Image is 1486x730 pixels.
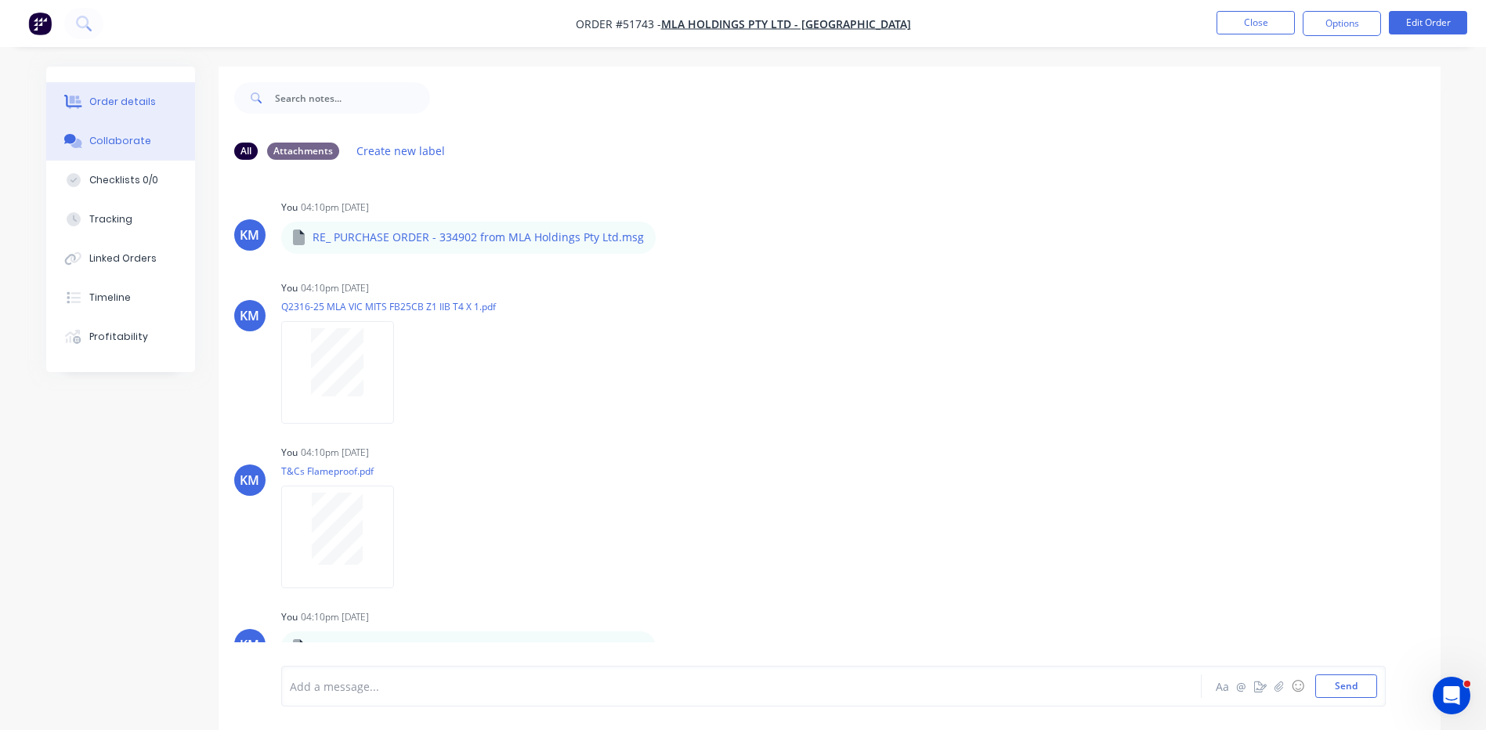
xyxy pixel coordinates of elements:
button: Close [1217,11,1295,34]
button: Linked Orders [46,239,195,278]
div: You [281,610,298,624]
span: Order #51743 - [576,16,661,31]
button: @ [1232,677,1251,696]
p: RE_ PURCHASE ORDER - 334902 from MLA Holdings Pty Ltd.msg [313,229,644,245]
button: Checklists 0/0 [46,161,195,200]
div: Linked Orders [89,251,157,266]
a: MLA HOLDINGS PTY LTD - [GEOGRAPHIC_DATA] [661,16,911,31]
button: Edit Order [1389,11,1467,34]
div: Order details [89,95,156,109]
div: 04:10pm [DATE] [301,201,369,215]
img: Factory [28,12,52,35]
div: 04:10pm [DATE] [301,610,369,624]
p: T&Cs Flameproof.pdf [281,464,410,478]
div: Attachments [267,143,339,160]
div: Collaborate [89,134,151,148]
div: 04:10pm [DATE] [301,446,369,460]
div: Checklists 0/0 [89,173,158,187]
button: Options [1303,11,1381,36]
button: Send [1315,674,1377,698]
button: Profitability [46,317,195,356]
button: Create new label [349,140,454,161]
button: Collaborate [46,121,195,161]
div: You [281,446,298,460]
input: Search notes... [275,82,430,114]
button: Tracking [46,200,195,239]
div: You [281,281,298,295]
button: Timeline [46,278,195,317]
div: Timeline [89,291,131,305]
iframe: Intercom live chat [1433,677,1470,714]
div: KM [240,226,259,244]
button: ☺ [1289,677,1307,696]
div: KM [240,306,259,325]
div: KM [240,635,259,654]
p: Q2316-25 MLA VIC MITS FB25CB Z1 IIB T4 X 1.pdf [281,300,496,313]
button: Order details [46,82,195,121]
div: Tracking [89,212,132,226]
div: Profitability [89,330,148,344]
div: You [281,201,298,215]
div: 04:10pm [DATE] [301,281,369,295]
button: Aa [1213,677,1232,696]
div: All [234,143,258,160]
div: KM [240,471,259,490]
